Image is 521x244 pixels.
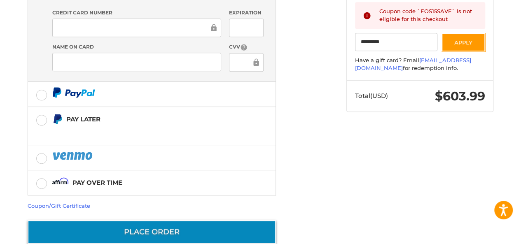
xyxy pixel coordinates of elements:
[66,112,224,126] div: Pay Later
[355,56,485,72] div: Have a gift card? Email for redemption info.
[52,177,69,188] img: Affirm icon
[355,33,438,51] input: Gift Certificate or Coupon Code
[72,176,122,189] div: Pay over time
[52,9,221,16] label: Credit Card Number
[52,114,63,124] img: Pay Later icon
[442,33,485,51] button: Apply
[52,151,94,161] img: PayPal icon
[229,9,263,16] label: Expiration
[52,87,95,98] img: PayPal icon
[28,220,276,244] button: Place Order
[355,92,388,100] span: Total (USD)
[52,43,221,51] label: Name on Card
[379,7,477,23] div: Coupon code `EOS15SAVE` is not eligible for this checkout
[229,43,263,51] label: CVV
[52,128,224,135] iframe: PayPal Message 2
[28,202,90,209] a: Coupon/Gift Certificate
[435,88,485,104] span: $603.99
